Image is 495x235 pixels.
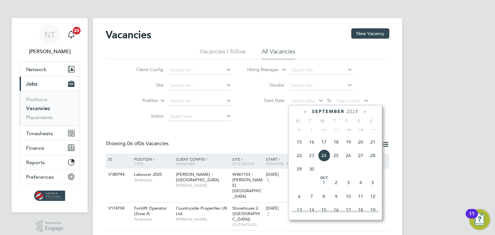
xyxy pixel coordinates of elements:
span: Preferences [26,174,54,180]
span: 8 [318,190,330,202]
input: Select one [168,112,231,121]
span: 16 [306,136,318,148]
span: Temporary [134,217,173,222]
li: All Vacancies [262,48,295,59]
div: Client Config / [174,154,231,169]
span: Jobs [26,81,37,87]
span: Powered by [45,220,63,226]
label: Status [126,113,163,119]
span: 4 [354,176,367,189]
div: Showing [106,140,170,147]
span: 15 [293,136,306,148]
span: Temporary [134,177,173,183]
span: [PERSON_NAME] - [GEOGRAPHIC_DATA] [176,172,219,183]
img: spheresolutions-logo-retina.png [34,191,65,201]
button: New Vacancy [351,28,389,39]
button: Reports [20,155,80,169]
nav: Main navigation [12,18,88,212]
button: Jobs [20,77,80,91]
input: Search for... [168,66,231,75]
span: 18 [330,136,342,148]
span: Select date [291,98,315,104]
span: F [341,118,353,124]
div: [DATE] [266,206,308,211]
input: Search for... [168,97,231,106]
label: Site [126,82,163,88]
span: 19 [367,204,379,216]
span: 5 [367,176,379,189]
span: Engage [45,226,63,231]
span: Timesheets [26,130,53,136]
input: Search for... [289,81,353,90]
span: W461153 - [PERSON_NAME][GEOGRAPHIC_DATA] [232,172,263,199]
span: 23 [306,149,318,162]
span: [PERSON_NAME] [176,183,229,188]
span: 18 [354,204,367,216]
span: 5 [266,177,270,183]
span: Stonehouse 2 ([GEOGRAPHIC_DATA]) [232,205,260,222]
span: 7 [306,190,318,202]
a: Positions [26,96,47,102]
div: V174704 [107,202,129,214]
span: Select date [337,98,360,104]
a: NT[PERSON_NAME] [19,24,80,55]
span: 17 [342,204,354,216]
span: 29 [293,163,306,175]
div: ID [107,154,129,164]
span: 11 [354,190,367,202]
span: S [365,118,377,124]
a: Placements [26,114,53,120]
span: Network [26,66,46,72]
span: 30 [306,163,318,175]
li: Vacancies I follow [200,48,246,59]
span: S [353,118,365,124]
button: Network [20,62,80,76]
div: 11 [469,214,475,222]
button: Finance [20,141,80,155]
div: Jobs [20,91,80,126]
span: 28 [367,149,379,162]
span: 22 [293,149,306,162]
div: [DATE] [266,172,308,177]
span: 6 [293,190,306,202]
span: Oct [318,176,330,180]
span: T [304,118,316,124]
span: 20 [73,27,81,34]
span: 27 [354,149,367,162]
span: Manager [176,161,195,166]
button: Open Resource Center, 11 new notifications [469,209,490,230]
span: 3 [342,176,354,189]
label: Vendor [247,82,285,88]
span: 15 [318,204,330,216]
label: Start Date [247,98,285,103]
span: Countryside Properties UK Ltd [176,205,227,216]
span: 9 [330,190,342,202]
input: Search for... [168,81,231,90]
span: [PERSON_NAME] [176,217,229,222]
div: V180794 [107,169,129,181]
span: 25 [330,149,342,162]
label: Hiring Manager [242,67,279,73]
label: Position [121,98,158,104]
button: Timesheets [20,126,80,140]
span: 12 [367,190,379,202]
button: Preferences [20,170,80,184]
div: Position / [129,154,174,169]
span: September [312,109,345,114]
span: Site Group [232,161,254,166]
a: Go to home page [19,191,80,201]
span: Finance [26,145,44,151]
span: 17 [318,136,330,148]
span: 2025 [347,109,358,114]
div: Site / [231,154,265,169]
span: To [325,96,333,105]
span: COTSWOLDS [232,222,263,227]
span: Forklift Operator (Zone 4) [134,205,167,216]
span: W [316,118,328,124]
span: 26 [342,149,354,162]
span: M [292,118,304,124]
span: Reports [26,159,45,165]
span: 19 [342,136,354,148]
label: Client Config [126,67,163,72]
span: 24 [318,149,330,162]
